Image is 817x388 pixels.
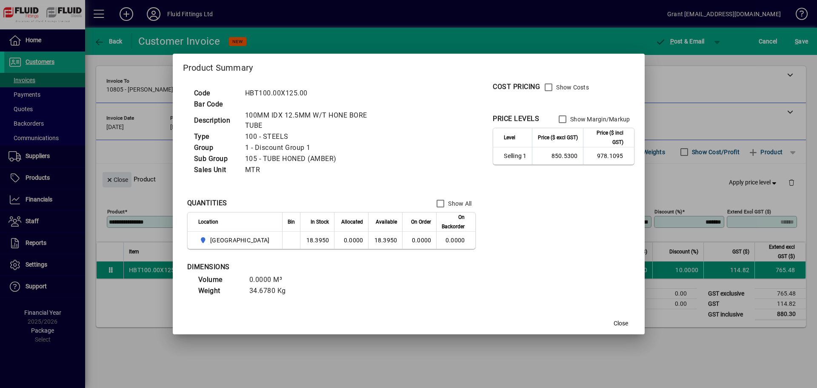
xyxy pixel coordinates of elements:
[210,236,269,244] span: [GEOGRAPHIC_DATA]
[187,262,400,272] div: DIMENSIONS
[412,237,431,244] span: 0.0000
[190,99,241,110] td: Bar Code
[588,128,623,147] span: Price ($ incl GST)
[411,217,431,227] span: On Order
[241,142,396,153] td: 1 - Discount Group 1
[607,316,634,331] button: Close
[245,274,296,285] td: 0.0000 M³
[241,153,396,164] td: 105 - TUBE HONED (AMBER)
[493,114,539,124] div: PRICE LEVELS
[436,232,475,249] td: 0.0000
[241,110,396,131] td: 100MM IDX 12.5MM W/T HONE BORE TUBE
[538,133,578,142] span: Price ($ excl GST)
[190,131,241,142] td: Type
[241,164,396,175] td: MTR
[245,285,296,296] td: 34.6780 Kg
[190,142,241,153] td: Group
[568,115,630,124] label: Show Margin/Markup
[190,164,241,175] td: Sales Unit
[173,54,645,78] h2: Product Summary
[300,232,334,249] td: 18.3950
[311,217,329,227] span: In Stock
[504,152,526,160] span: Selling 1
[198,217,218,227] span: Location
[532,147,583,164] td: 850.5300
[190,88,241,99] td: Code
[368,232,402,249] td: 18.3950
[504,133,515,142] span: Level
[341,217,363,227] span: Allocated
[241,131,396,142] td: 100 - STEELS
[614,319,628,328] span: Close
[334,232,368,249] td: 0.0000
[190,110,241,131] td: Description
[376,217,397,227] span: Available
[190,153,241,164] td: Sub Group
[194,285,245,296] td: Weight
[187,198,227,208] div: QUANTITIES
[446,199,471,208] label: Show All
[554,83,589,92] label: Show Costs
[194,274,245,285] td: Volume
[241,88,396,99] td: HBT100.00X125.00
[583,147,634,164] td: 978.1095
[198,235,273,245] span: AUCKLAND
[442,213,465,231] span: On Backorder
[288,217,295,227] span: Bin
[493,82,540,92] div: COST PRICING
